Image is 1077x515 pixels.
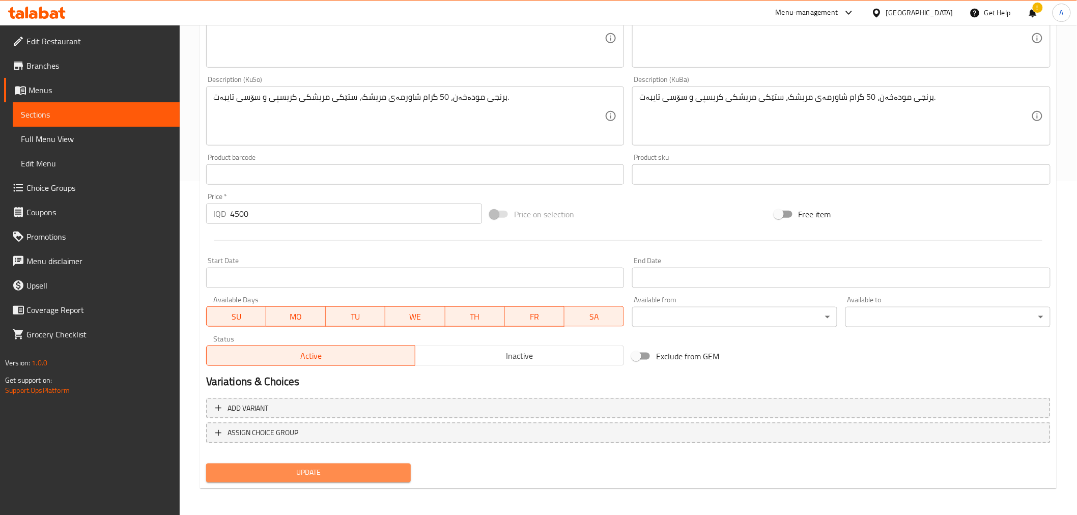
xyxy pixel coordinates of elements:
button: SU [206,306,266,327]
input: Please enter product barcode [206,164,625,185]
button: TU [326,306,385,327]
span: Update [214,467,403,479]
a: Grocery Checklist [4,322,180,347]
span: Promotions [26,231,172,243]
span: Branches [26,60,172,72]
span: Choice Groups [26,182,172,194]
span: Price on selection [514,208,574,220]
div: Menu-management [776,7,838,19]
span: Free item [799,208,831,220]
span: SA [569,309,620,324]
span: Inactive [419,349,620,363]
textarea: برنجی مودەخەن، 50 گرام شاورمەی مریشک، ستێکی مریشکی کریسپی و سۆسی تایبەت. [213,92,605,140]
button: WE [385,306,445,327]
span: 1.0.0 [32,356,47,369]
textarea: برنجی مودەخەن، 50 گرام شاورمەی مریشک، ستێکی مریشکی کریسپی و سۆسی تایبەت. [639,92,1031,140]
span: Version: [5,356,30,369]
span: MO [270,309,322,324]
span: Menus [29,84,172,96]
span: ASSIGN CHOICE GROUP [228,426,299,439]
a: Menu disclaimer [4,249,180,273]
a: Edit Restaurant [4,29,180,53]
span: SU [211,309,262,324]
h2: Variations & Choices [206,374,1051,389]
button: MO [266,306,326,327]
span: Edit Restaurant [26,35,172,47]
span: Get support on: [5,374,52,387]
span: Active [211,349,411,363]
span: Full Menu View [21,133,172,145]
a: Menus [4,78,180,102]
button: Inactive [415,346,624,366]
div: ​ [845,307,1051,327]
button: ASSIGN CHOICE GROUP [206,422,1051,443]
a: Support.OpsPlatform [5,384,70,397]
input: Please enter product sku [632,164,1051,185]
span: Add variant [228,402,269,415]
span: A [1060,7,1064,18]
a: Coupons [4,200,180,224]
div: ​ [632,307,837,327]
span: Upsell [26,279,172,292]
span: Coverage Report [26,304,172,316]
input: Please enter price [230,204,482,224]
a: Coverage Report [4,298,180,322]
button: Update [206,464,411,482]
span: TU [330,309,381,324]
a: Sections [13,102,180,127]
span: Menu disclaimer [26,255,172,267]
textarea: Smoked rice, 50 grams chicken shawarma, crispy chicken stick and special sauces. [213,14,605,63]
span: Grocery Checklist [26,328,172,340]
button: FR [505,306,564,327]
textarea: أرز مدخن، 50 جرام شاورما دجاج، ستيك مقرمش دجاج [639,14,1031,63]
a: Choice Groups [4,176,180,200]
a: Upsell [4,273,180,298]
div: [GEOGRAPHIC_DATA] [886,7,953,18]
a: Promotions [4,224,180,249]
span: FR [509,309,560,324]
span: TH [449,309,501,324]
a: Edit Menu [13,151,180,176]
button: Active [206,346,415,366]
span: Coupons [26,206,172,218]
a: Branches [4,53,180,78]
span: Exclude from GEM [656,350,719,362]
span: WE [389,309,441,324]
a: Full Menu View [13,127,180,151]
p: IQD [213,208,226,220]
button: TH [445,306,505,327]
span: Sections [21,108,172,121]
button: SA [564,306,624,327]
button: Add variant [206,398,1051,419]
span: Edit Menu [21,157,172,169]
